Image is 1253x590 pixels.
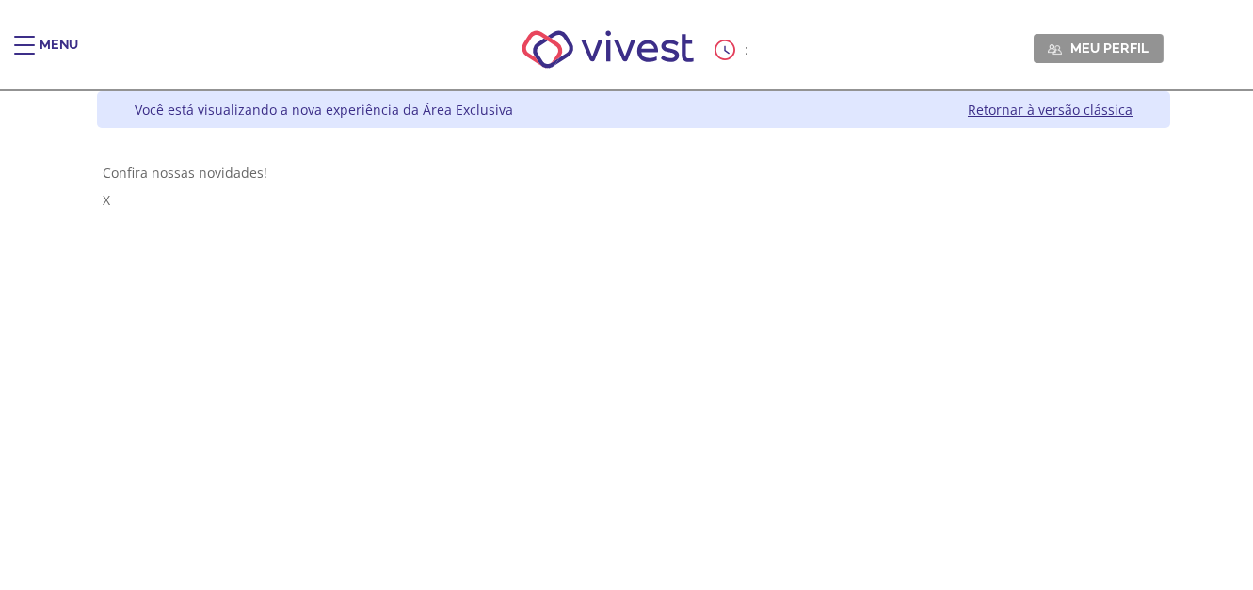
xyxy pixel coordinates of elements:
a: Meu perfil [1034,34,1164,62]
span: X [103,191,110,209]
div: Vivest [83,91,1170,590]
div: Você está visualizando a nova experiência da Área Exclusiva [135,101,513,119]
div: Confira nossas novidades! [103,164,1165,182]
div: : [715,40,752,60]
div: Menu [40,36,78,73]
img: Vivest [501,9,715,89]
span: Meu perfil [1070,40,1149,56]
a: Retornar à versão clássica [968,101,1133,119]
img: Meu perfil [1048,42,1062,56]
